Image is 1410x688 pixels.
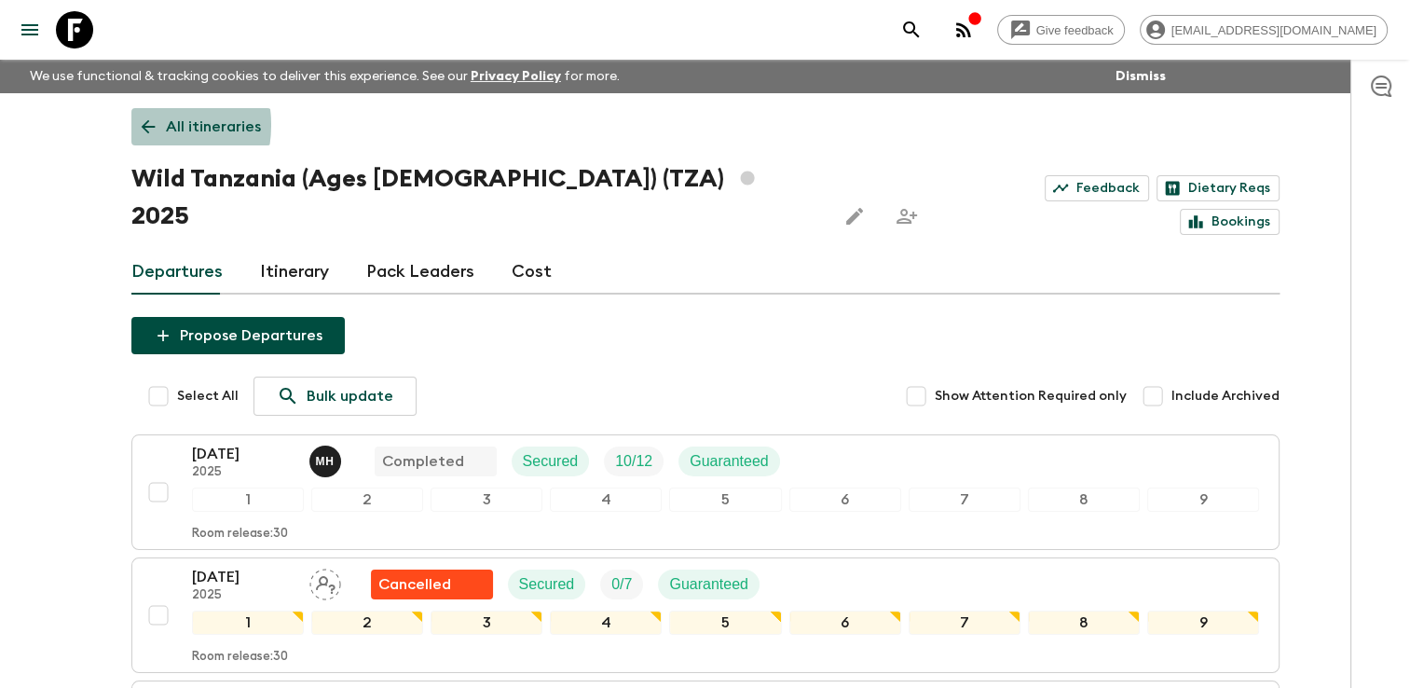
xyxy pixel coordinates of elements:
[1140,15,1388,45] div: [EMAIL_ADDRESS][DOMAIN_NAME]
[550,488,662,512] div: 4
[1147,488,1259,512] div: 9
[11,11,48,48] button: menu
[131,557,1280,673] button: [DATE]2025Assign pack leaderFlash Pack cancellationSecuredTrip FillGuaranteed123456789Room releas...
[997,15,1125,45] a: Give feedback
[177,387,239,406] span: Select All
[192,611,304,635] div: 1
[192,527,288,542] p: Room release: 30
[669,573,748,596] p: Guaranteed
[508,570,586,599] div: Secured
[309,574,341,589] span: Assign pack leader
[550,611,662,635] div: 4
[615,450,652,473] p: 10 / 12
[192,488,304,512] div: 1
[471,70,561,83] a: Privacy Policy
[1180,209,1280,235] a: Bookings
[669,488,781,512] div: 5
[192,443,294,465] p: [DATE]
[192,465,294,480] p: 2025
[307,385,393,407] p: Bulk update
[1045,175,1149,201] a: Feedback
[192,588,294,603] p: 2025
[131,317,345,354] button: Propose Departures
[1147,611,1259,635] div: 9
[1028,488,1140,512] div: 8
[382,450,464,473] p: Completed
[309,451,345,466] span: Mbasha Halfani
[935,387,1127,406] span: Show Attention Required only
[1026,23,1124,37] span: Give feedback
[888,198,925,235] span: Share this itinerary
[512,447,590,476] div: Secured
[131,160,821,235] h1: Wild Tanzania (Ages [DEMOGRAPHIC_DATA]) (TZA) 2025
[1157,175,1280,201] a: Dietary Reqs
[131,434,1280,550] button: [DATE]2025Mbasha HalfaniCompletedSecuredTrip FillGuaranteed123456789Room release:30
[512,250,552,295] a: Cost
[893,11,930,48] button: search adventures
[600,570,643,599] div: Trip Fill
[611,573,632,596] p: 0 / 7
[909,611,1020,635] div: 7
[1171,387,1280,406] span: Include Archived
[253,377,417,416] a: Bulk update
[378,573,451,596] p: Cancelled
[604,447,664,476] div: Trip Fill
[519,573,575,596] p: Secured
[523,450,579,473] p: Secured
[669,611,781,635] div: 5
[789,488,901,512] div: 6
[131,108,271,145] a: All itineraries
[909,488,1020,512] div: 7
[431,611,542,635] div: 3
[311,488,423,512] div: 2
[789,611,901,635] div: 6
[431,488,542,512] div: 3
[192,566,294,588] p: [DATE]
[1161,23,1387,37] span: [EMAIL_ADDRESS][DOMAIN_NAME]
[690,450,769,473] p: Guaranteed
[1028,611,1140,635] div: 8
[311,611,423,635] div: 2
[366,250,474,295] a: Pack Leaders
[22,60,627,93] p: We use functional & tracking cookies to deliver this experience. See our for more.
[1111,63,1170,89] button: Dismiss
[192,650,288,665] p: Room release: 30
[371,570,493,599] div: Flash Pack cancellation
[131,250,223,295] a: Departures
[260,250,329,295] a: Itinerary
[836,198,873,235] button: Edit this itinerary
[166,116,261,138] p: All itineraries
